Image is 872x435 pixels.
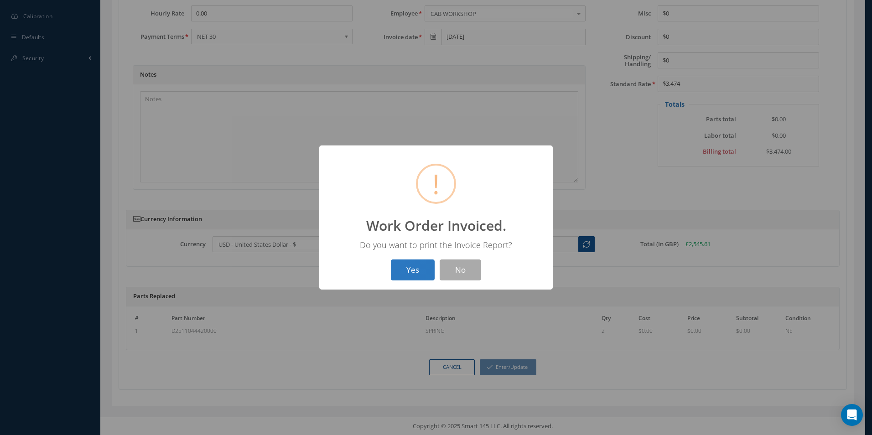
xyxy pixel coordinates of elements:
span: ! [432,166,440,202]
div: Open Intercom Messenger [841,404,863,426]
h2: Work Order Invoiced. [366,217,506,234]
div: Do you want to print the Invoice Report? [328,239,544,250]
button: No [440,259,481,281]
button: Yes [391,259,435,281]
